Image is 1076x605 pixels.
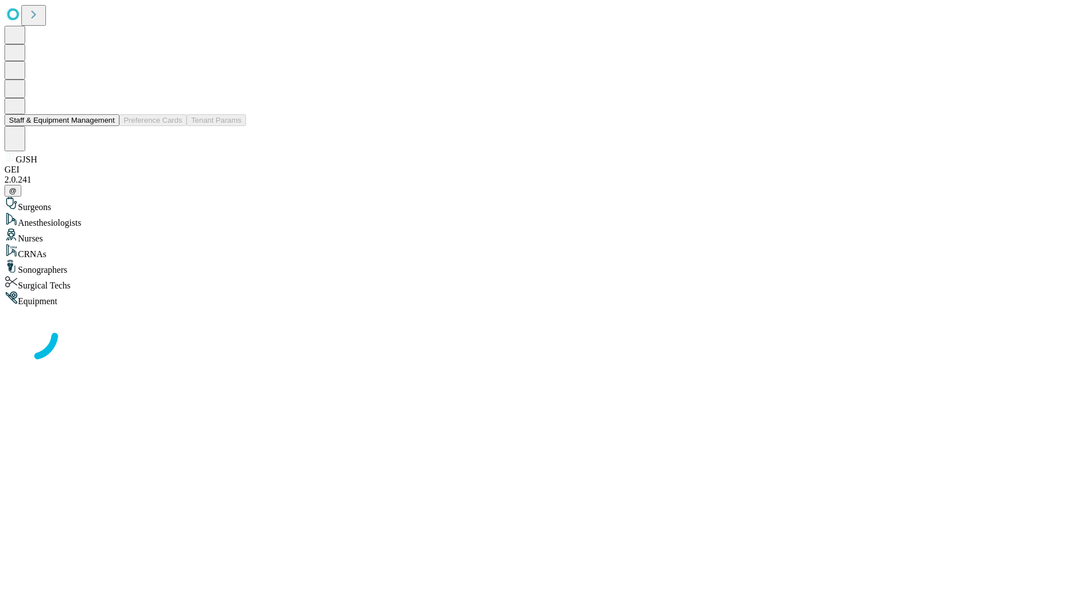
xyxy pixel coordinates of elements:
[4,228,1072,244] div: Nurses
[4,212,1072,228] div: Anesthesiologists
[119,114,187,126] button: Preference Cards
[4,165,1072,175] div: GEI
[4,259,1072,275] div: Sonographers
[4,275,1072,291] div: Surgical Techs
[4,197,1072,212] div: Surgeons
[4,114,119,126] button: Staff & Equipment Management
[4,244,1072,259] div: CRNAs
[4,291,1072,306] div: Equipment
[4,185,21,197] button: @
[16,155,37,164] span: GJSH
[9,187,17,195] span: @
[187,114,246,126] button: Tenant Params
[4,175,1072,185] div: 2.0.241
